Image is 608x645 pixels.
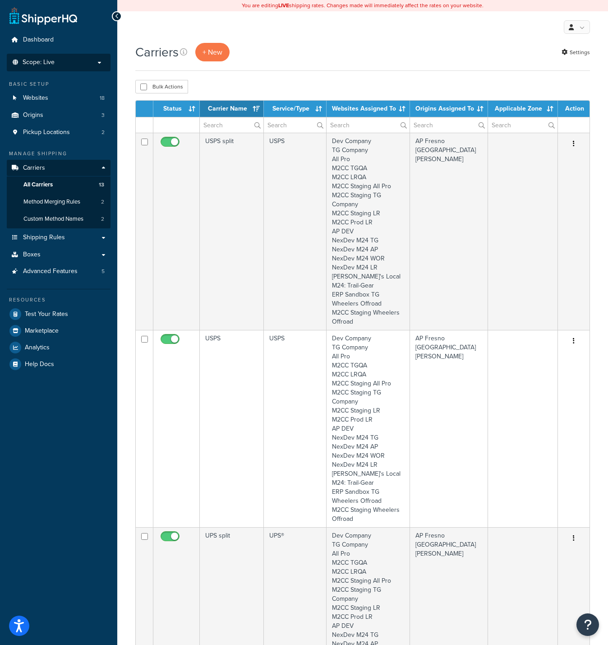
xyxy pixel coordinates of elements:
th: Websites Assigned To: activate to sort column ascending [327,101,410,117]
b: LIVE [278,1,289,9]
a: Advanced Features 5 [7,263,111,280]
a: Custom Method Names 2 [7,211,111,227]
span: Shipping Rules [23,234,65,241]
span: Advanced Features [23,268,78,275]
td: AP Fresno [GEOGRAPHIC_DATA] [PERSON_NAME] [410,330,488,527]
span: Websites [23,94,48,102]
span: Scope: Live [23,59,55,66]
span: Dashboard [23,36,54,44]
a: All Carriers 13 [7,176,111,193]
a: Origins 3 [7,107,111,124]
li: Custom Method Names [7,211,111,227]
li: Advanced Features [7,263,111,280]
a: Analytics [7,339,111,356]
span: 2 [101,198,104,206]
a: Carriers [7,160,111,176]
a: Settings [562,46,590,59]
span: Help Docs [25,361,54,368]
th: Service/Type: activate to sort column ascending [264,101,327,117]
td: USPS [200,330,264,527]
span: 2 [101,129,105,136]
span: All Carriers [23,181,53,189]
input: Search [200,117,263,133]
span: 3 [101,111,105,119]
a: Marketplace [7,323,111,339]
button: Bulk Actions [135,80,188,93]
td: AP Fresno [GEOGRAPHIC_DATA] [PERSON_NAME] [410,133,488,330]
input: Search [327,117,410,133]
span: Origins [23,111,43,119]
span: Marketplace [25,327,59,335]
td: Dev Company TG Company All Pro M2CC TGQA M2CC LRQA M2CC Staging All Pro M2CC Staging TG Company M... [327,133,410,330]
a: Dashboard [7,32,111,48]
div: Manage Shipping [7,150,111,158]
span: Method Merging Rules [23,198,80,206]
a: Pickup Locations 2 [7,124,111,141]
a: Boxes [7,246,111,263]
div: Basic Setup [7,80,111,88]
th: Applicable Zone: activate to sort column ascending [488,101,558,117]
a: Test Your Rates [7,306,111,322]
a: Websites 18 [7,90,111,107]
span: Boxes [23,251,41,259]
a: Help Docs [7,356,111,372]
a: ShipperHQ Home [9,7,77,25]
div: Resources [7,296,111,304]
li: All Carriers [7,176,111,193]
input: Search [264,117,326,133]
span: Test Your Rates [25,311,68,318]
th: Origins Assigned To: activate to sort column ascending [410,101,488,117]
li: Pickup Locations [7,124,111,141]
th: Status: activate to sort column ascending [153,101,200,117]
span: 18 [100,94,105,102]
span: Carriers [23,164,45,172]
span: 13 [99,181,104,189]
td: Dev Company TG Company All Pro M2CC TGQA M2CC LRQA M2CC Staging All Pro M2CC Staging TG Company M... [327,330,410,527]
span: Analytics [25,344,50,352]
li: Method Merging Rules [7,194,111,210]
button: Open Resource Center [576,613,599,636]
th: Action [558,101,590,117]
button: + New [195,43,230,61]
input: Search [488,117,557,133]
th: Carrier Name: activate to sort column ascending [200,101,264,117]
span: Pickup Locations [23,129,70,136]
td: USPS [264,330,327,527]
span: 2 [101,215,104,223]
span: Custom Method Names [23,215,83,223]
input: Search [410,117,488,133]
span: 5 [101,268,105,275]
h1: Carriers [135,43,179,61]
li: Websites [7,90,111,107]
td: USPS [264,133,327,330]
a: Method Merging Rules 2 [7,194,111,210]
li: Origins [7,107,111,124]
a: Shipping Rules [7,229,111,246]
td: USPS split [200,133,264,330]
li: Carriers [7,160,111,228]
